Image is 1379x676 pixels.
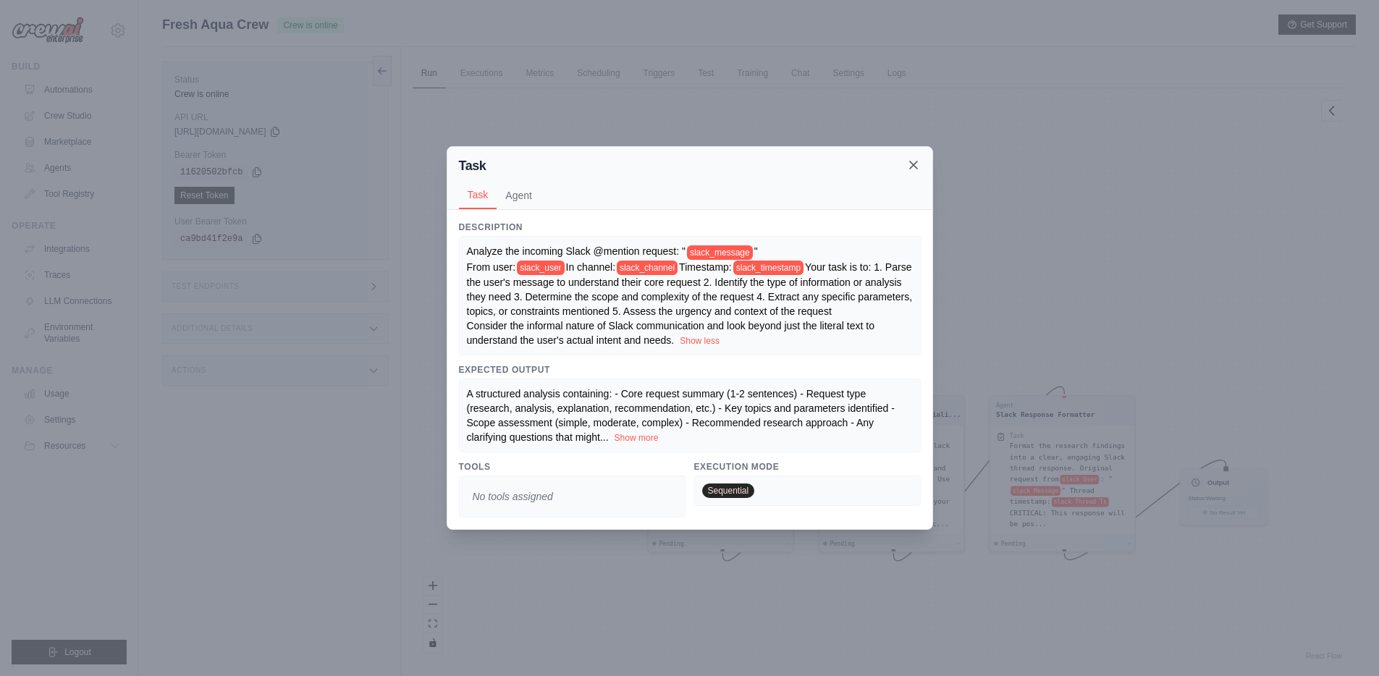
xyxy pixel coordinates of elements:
button: Show less [680,335,720,347]
span: " From user: [467,245,758,272]
span: Analyze the incoming Slack @mention request: " [467,245,686,257]
iframe: Chat Widget [1307,607,1379,676]
h3: Description [459,221,921,233]
h3: Expected Output [459,364,921,376]
button: Agent [497,182,541,209]
div: ... [467,386,913,444]
h3: Tools [459,461,686,473]
button: Show more [615,432,659,444]
span: slack_message [687,245,753,260]
span: Your task is to: 1. Parse the user's message to understand their core request 2. Identify the typ... [467,261,915,346]
span: slack_channel [617,261,678,275]
button: Task [459,182,497,209]
span: slack_timestamp [733,261,804,275]
span: slack_user [517,261,564,275]
span: A structured analysis containing: - Core request summary (1-2 sentences) - Request type (research... [467,388,895,443]
span: Timestamp: [679,261,732,273]
h3: Execution Mode [694,461,921,473]
span: In channel: [566,261,616,273]
span: Sequential [702,483,755,498]
span: No tools assigned [467,483,559,510]
h2: Task [459,156,486,176]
